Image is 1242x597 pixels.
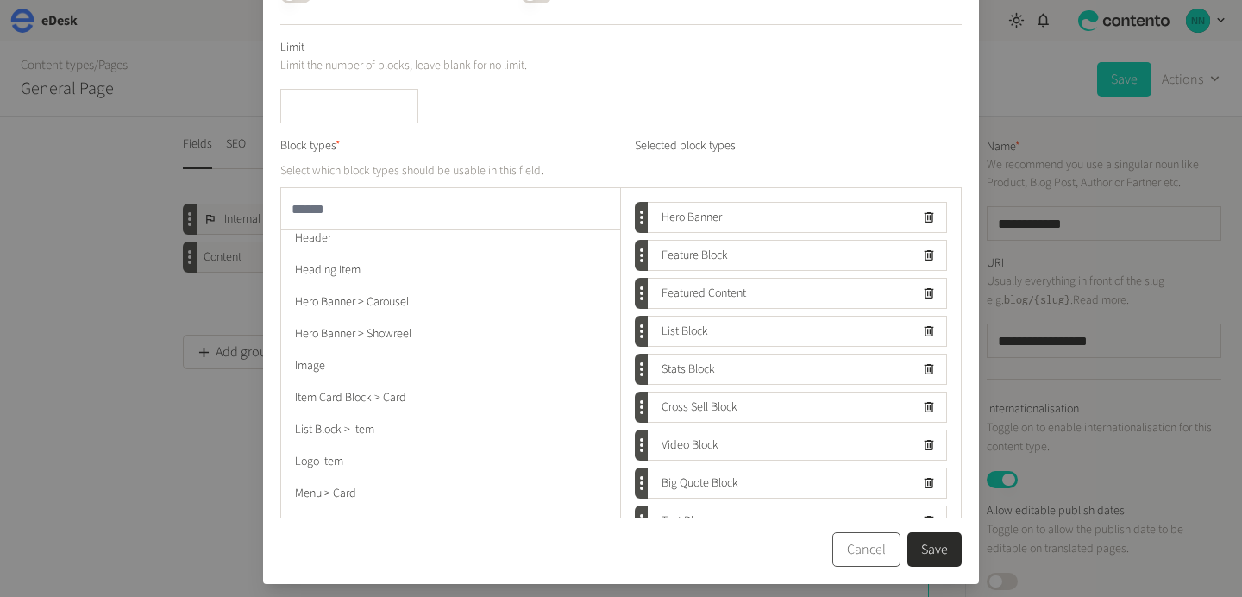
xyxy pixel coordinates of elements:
[280,57,962,75] p: Limit the number of blocks, leave blank for no limit.
[648,399,737,417] span: Cross Sell Block
[281,414,620,446] li: List Block > Item
[648,247,728,265] span: Feature Block
[281,286,620,318] li: Hero Banner > Carousel
[281,446,620,478] li: Logo Item
[281,382,620,414] li: Item Card Block > Card
[648,323,708,341] span: List Block
[648,474,738,493] span: Big Quote Block
[635,137,962,180] label: Selected block types
[280,162,621,180] p: Select which block types should be usable in this field.
[907,532,962,567] button: Save
[832,532,900,567] button: Cancel
[281,318,620,350] li: Hero Banner > Showreel
[281,255,620,286] li: Heading Item
[280,137,341,155] label: Block types
[281,350,620,382] li: Image
[648,361,715,379] span: Stats Block
[648,437,718,455] span: Video Block
[648,512,711,531] span: Text Block
[648,285,746,303] span: Featured Content
[280,39,304,57] label: Limit
[648,209,722,227] span: Hero Banner
[281,478,620,510] li: Menu > Card
[281,223,620,255] li: Header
